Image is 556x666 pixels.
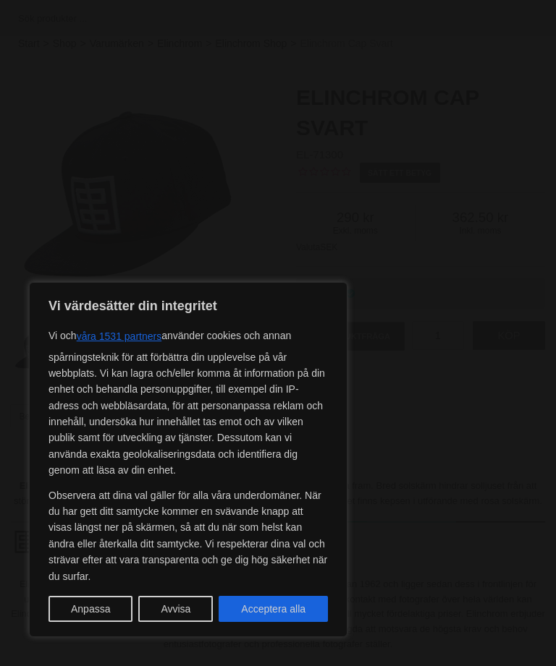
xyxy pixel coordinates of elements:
button: Acceptera alla [219,596,328,622]
div: Vi värdesätter din integritet [29,282,347,637]
p: Observera att dina val gäller för alla våra underdomäner. När du har gett ditt samtycke kommer en... [49,487,328,584]
p: Vi värdesätter din integritet [49,297,328,315]
button: Avvisa [138,596,213,622]
button: våra 1531 partners [77,323,162,349]
button: Anpassa [49,596,132,622]
p: Vi och använder cookies och annan spårningsteknik för att förbättra din upplevelse på vår webbpla... [49,323,328,479]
